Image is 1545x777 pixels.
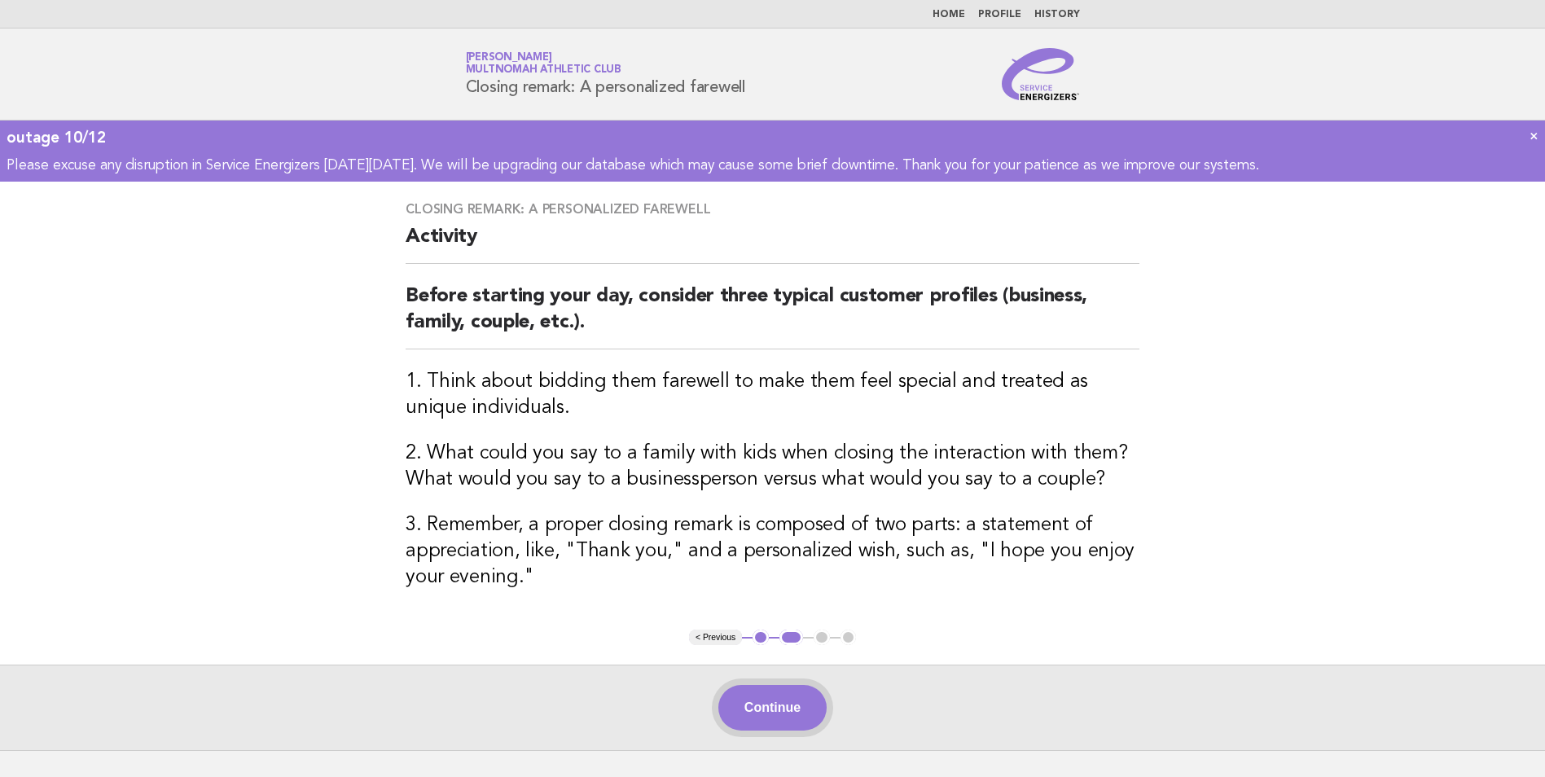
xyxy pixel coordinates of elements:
h3: Closing remark: A personalized farewell [406,201,1139,217]
span: Multnomah Athletic Club [466,65,621,76]
a: Profile [978,10,1021,20]
a: [PERSON_NAME]Multnomah Athletic Club [466,52,621,75]
p: Please excuse any disruption in Service Energizers [DATE][DATE]. We will be upgrading our databas... [7,156,1538,175]
h2: Activity [406,224,1139,264]
h3: 3. Remember, a proper closing remark is composed of two parts: a statement of appreciation, like,... [406,512,1139,590]
button: < Previous [689,630,742,646]
img: Service Energizers [1002,48,1080,100]
a: × [1530,127,1538,144]
h2: Before starting your day, consider three typical customer profiles (business, family, couple, etc.). [406,283,1139,349]
a: Home [933,10,965,20]
button: 2 [779,630,803,646]
a: History [1034,10,1080,20]
h3: 1. Think about bidding them farewell to make them feel special and treated as unique individuals. [406,369,1139,421]
button: 1 [753,630,769,646]
h1: Closing remark: A personalized farewell [466,53,745,95]
h3: 2. What could you say to a family with kids when closing the interaction with them? What would yo... [406,441,1139,493]
div: outage 10/12 [7,127,1538,148]
button: Continue [718,685,827,731]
